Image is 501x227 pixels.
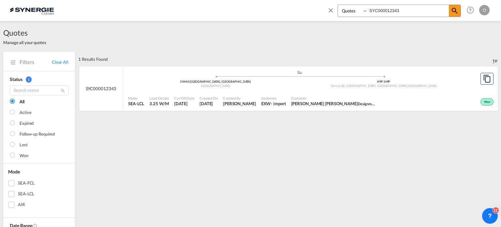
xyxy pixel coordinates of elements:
span: Mode [8,169,20,174]
div: - import [271,101,286,106]
md-icon: assets/icons/custom/ship-fill.svg [296,71,304,74]
span: Incoterms [261,96,286,101]
span: Filters [20,58,52,66]
div: SYC000012343 assets/icons/custom/ship-fill.svgassets/icons/custom/roll-o-plane.svgOriginHuizhou, ... [79,67,498,111]
md-icon: icon-magnify [60,88,65,93]
span: Dorval, QC, [GEOGRAPHIC_DATA], [GEOGRAPHIC_DATA] [331,84,407,88]
span: CNHUI [GEOGRAPHIC_DATA], [GEOGRAPHIC_DATA] [180,80,251,83]
span: [GEOGRAPHIC_DATA] [407,84,436,88]
span: SYC000012343 [86,86,116,91]
md-icon: icon-close [327,7,334,14]
input: Enter Quotation Number [368,5,449,16]
span: Manage all your quotes [3,40,46,45]
span: Cut Off Date [174,96,194,101]
div: O [479,5,490,15]
div: SEA-LCL [18,191,34,197]
span: SEA-LCL [128,101,144,106]
span: Help [465,5,476,16]
div: AIR [18,202,25,208]
md-icon: assets/icons/custom/copyQuote.svg [483,75,491,83]
div: Won [20,153,28,159]
span: icon-close [327,5,338,20]
div: Expired [20,120,34,127]
div: Follow-up Required [20,131,55,138]
span: Status [10,76,22,82]
md-checkbox: SEA-LCL [8,191,70,197]
button: Copy Quote [480,73,493,85]
div: EXW import [261,101,286,106]
span: Won [484,100,492,105]
a: Clear All [52,59,68,65]
div: 1 Results Found [78,52,108,66]
md-checkbox: AIR [8,202,70,208]
span: | [190,80,191,83]
input: Search status [10,86,68,95]
span: | [384,80,385,83]
div: Lost [20,142,28,148]
div: All [20,99,24,105]
span: Mode [128,96,144,101]
span: Customer [291,96,376,101]
md-checkbox: SEA-FCL [8,180,70,186]
div: Won [480,98,493,105]
div: Status 1 [10,76,68,83]
span: icon-magnify [449,5,461,17]
span: Created On [200,96,218,101]
span: Manish Singh Khati Designme Hair [291,101,376,106]
span: 12 Jun 2025 [200,101,218,106]
span: 12 Jun 2025 [174,101,194,106]
span: 1 [26,76,32,83]
span: Created By [223,96,256,101]
span: Load Details [149,96,169,101]
span: Designme Hair [358,101,381,106]
span: Karen Mercier [223,101,256,106]
span: Quotes [3,27,46,38]
md-icon: icon-magnify [451,7,459,15]
div: EXW [261,101,271,106]
span: 3.25 W/M [149,101,169,106]
div: Help [465,5,479,16]
span: H9P [377,80,385,83]
div: Active [20,109,31,116]
div: Sort by: Created On [493,52,498,66]
span: H9P [385,80,390,83]
div: SEA-FCL [18,180,35,186]
img: 1f56c880d42311ef80fc7dca854c8e59.png [10,3,54,18]
span: [GEOGRAPHIC_DATA] [201,84,230,88]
